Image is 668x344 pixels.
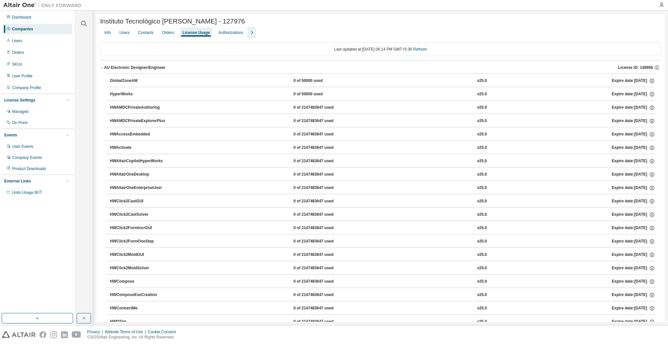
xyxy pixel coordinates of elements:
div: 0 of 2147483647 used [294,265,352,271]
div: HWClick2MoldGUI [110,252,169,258]
div: 0 of 2147483647 used [294,145,352,151]
div: 0 of 2147483647 used [294,252,352,258]
div: Info [104,30,111,35]
button: HWClick2FormIncrGUI0 of 2147483647 usedv25.0Expire date:[DATE] [110,221,655,235]
button: HWDSim0 of 2147483647 usedv25.0Expire date:[DATE] [110,315,655,329]
div: Expire date: [DATE] [612,279,655,285]
div: 0 of 2147483647 used [294,212,352,218]
div: GlobalZoneAM [110,78,169,84]
div: v25.0 [477,319,487,325]
div: 0 of 2147483647 used [294,132,352,137]
img: linkedin.svg [61,331,68,338]
button: HyperWorks0 of 50000 usedv25.0Expire date:[DATE] [110,87,655,102]
div: Managed [12,109,28,114]
div: 0 of 2147483647 used [294,279,352,285]
div: Last updated at: [DATE] 06:14 PM GMT+5:30 [100,42,661,56]
button: HWClick2CastGUI0 of 2147483647 usedv25.0Expire date:[DATE] [110,194,655,209]
div: HWClick2FormOneStep [110,239,169,244]
div: HWClick2CastGUI [110,198,169,204]
div: Expire date: [DATE] [612,319,655,325]
div: Expire date: [DATE] [612,252,655,258]
div: 0 of 2147483647 used [294,239,352,244]
div: Users [119,30,129,35]
div: v25.0 [477,252,487,258]
div: v25.0 [477,118,487,124]
div: 0 of 50000 used [294,91,352,97]
div: v25.0 [477,265,487,271]
div: v25.0 [477,145,487,151]
img: altair_logo.svg [2,331,36,338]
div: Expire date: [DATE] [612,132,655,137]
div: Expire date: [DATE] [612,265,655,271]
div: v25.0 [477,212,487,218]
div: 0 of 2147483647 used [294,185,352,191]
div: v25.0 [477,132,487,137]
button: HWConnectMe0 of 2147483647 usedv25.0Expire date:[DATE] [110,301,655,316]
div: Privacy [87,329,105,335]
div: 0 of 2147483647 used [294,305,352,311]
div: HWAltairOneDesktop [110,172,169,178]
div: Authorizations [218,30,243,35]
div: User Events [12,144,33,149]
button: HWClick2MoldSolver0 of 2147483647 usedv25.0Expire date:[DATE] [110,261,655,275]
div: v25.0 [477,225,487,231]
div: License Settings [4,98,35,103]
div: Expire date: [DATE] [612,172,655,178]
img: instagram.svg [50,331,57,338]
div: Expire date: [DATE] [612,78,655,84]
div: HWComposeExeCreation [110,292,169,298]
span: Instituto Tecnológico [PERSON_NAME] - 127976 [100,18,245,25]
div: On Prem [12,120,28,125]
div: Orders [12,50,24,55]
div: Companies [12,26,33,32]
div: Expire date: [DATE] [612,198,655,204]
div: v25.0 [477,105,487,111]
div: Expire date: [DATE] [612,225,655,231]
button: HWCompose0 of 2147483647 usedv25.0Expire date:[DATE] [110,274,655,289]
div: Expire date: [DATE] [612,91,655,97]
div: HWAccessEmbedded [110,132,169,137]
p: © 2025 Altair Engineering, Inc. All Rights Reserved. [87,335,180,340]
div: HWClick2MoldSolver [110,265,169,271]
div: HWAMDCPrivateExplorerPlus [110,118,169,124]
div: AU Electronic Designer/Engineer [104,65,165,70]
button: HWAltairOneEnterpriseUser0 of 2147483647 usedv25.0Expire date:[DATE] [110,181,655,195]
div: v25.0 [477,292,487,298]
a: Refresh [413,47,427,52]
button: HWAccessEmbedded0 of 2147483647 usedv25.0Expire date:[DATE] [110,127,655,142]
div: 0 of 2147483647 used [294,292,352,298]
div: Product Downloads [12,166,46,171]
button: HWClick2CastSolver0 of 2147483647 usedv25.0Expire date:[DATE] [110,208,655,222]
button: GlobalZoneAM0 of 50000 usedv25.0Expire date:[DATE] [110,74,655,88]
div: Expire date: [DATE] [612,212,655,218]
div: Expire date: [DATE] [612,185,655,191]
div: Events [4,133,17,138]
div: HWDSim [110,319,169,325]
img: facebook.svg [39,331,46,338]
div: Expire date: [DATE] [612,292,655,298]
div: 0 of 2147483647 used [294,198,352,204]
div: Expire date: [DATE] [612,145,655,151]
div: v25.0 [477,305,487,311]
div: HWAltairOneEnterpriseUser [110,185,169,191]
div: v25.0 [477,185,487,191]
div: 0 of 2147483647 used [294,319,352,325]
button: HWAltairCopilotHyperWorks0 of 2147483647 usedv25.0Expire date:[DATE] [110,154,655,168]
div: v25.0 [477,239,487,244]
img: youtube.svg [72,331,81,338]
div: HWClick2CastSolver [110,212,169,218]
div: HWConnectMe [110,305,169,311]
button: AU Electronic Designer/EngineerLicense ID: 148956 [100,60,661,75]
div: 0 of 2147483647 used [294,158,352,164]
div: Expire date: [DATE] [612,158,655,164]
span: License ID: 148956 [618,65,653,70]
div: v25.0 [477,78,487,84]
div: Contacts [138,30,153,35]
div: Expire date: [DATE] [612,118,655,124]
div: Expire date: [DATE] [612,239,655,244]
div: Website Terms of Use [105,329,148,335]
div: 0 of 50000 used [294,78,352,84]
div: HWCompose [110,279,169,285]
div: SKUs [12,62,22,67]
img: Altair One [3,2,85,8]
